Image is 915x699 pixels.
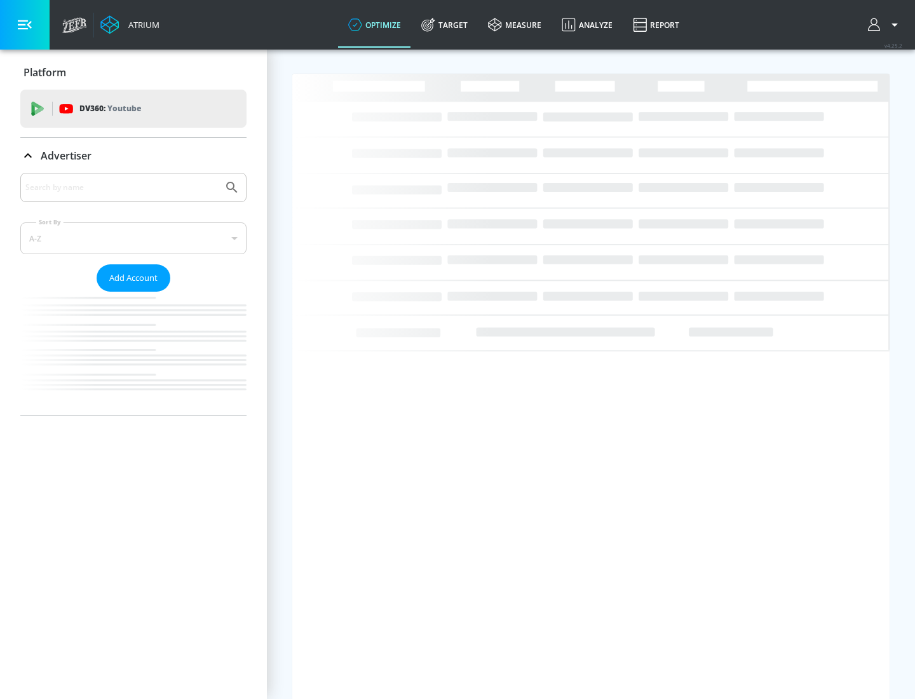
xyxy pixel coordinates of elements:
[411,2,478,48] a: Target
[107,102,141,115] p: Youtube
[20,222,247,254] div: A-Z
[20,292,247,415] nav: list of Advertiser
[478,2,552,48] a: measure
[25,179,218,196] input: Search by name
[20,90,247,128] div: DV360: Youtube
[884,42,902,49] span: v 4.25.2
[24,65,66,79] p: Platform
[552,2,623,48] a: Analyze
[36,218,64,226] label: Sort By
[41,149,91,163] p: Advertiser
[97,264,170,292] button: Add Account
[109,271,158,285] span: Add Account
[20,138,247,173] div: Advertiser
[20,173,247,415] div: Advertiser
[338,2,411,48] a: optimize
[20,55,247,90] div: Platform
[123,19,159,31] div: Atrium
[100,15,159,34] a: Atrium
[623,2,689,48] a: Report
[79,102,141,116] p: DV360:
